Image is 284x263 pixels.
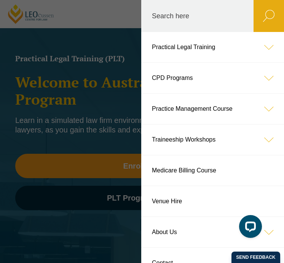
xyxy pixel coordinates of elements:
[141,217,284,247] a: About Us
[141,32,284,62] a: Practical Legal Training
[141,155,284,186] a: Medicare Billing Course
[233,212,265,244] iframe: LiveChat chat widget
[141,94,284,124] a: Practice Management Course
[141,63,284,93] a: CPD Programs
[141,124,284,155] a: Traineeship Workshops
[141,186,284,217] a: Venue Hire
